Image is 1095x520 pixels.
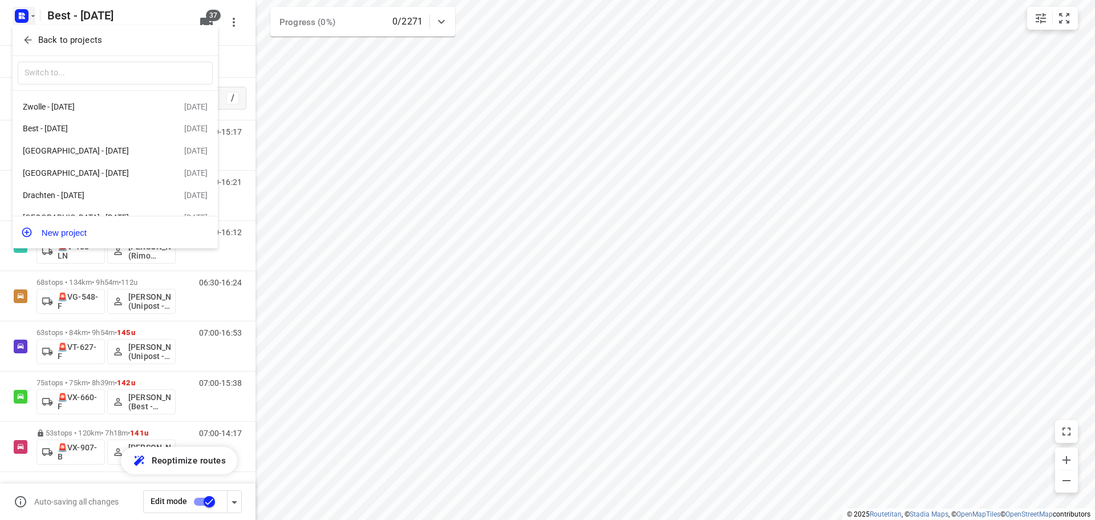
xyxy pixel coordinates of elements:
button: Back to projects [18,31,213,50]
div: Zwolle - [DATE][DATE] [13,95,218,118]
div: [DATE] [184,168,208,178]
p: Back to projects [38,34,102,47]
div: Drachten - [DATE][DATE] [13,184,218,207]
button: New project [13,221,218,244]
div: [GEOGRAPHIC_DATA] - [DATE] [23,168,154,178]
div: [DATE] [184,213,208,222]
div: [DATE] [184,191,208,200]
div: [GEOGRAPHIC_DATA] - [DATE][DATE] [13,207,218,229]
div: [GEOGRAPHIC_DATA] - [DATE] [23,146,154,155]
input: Switch to... [18,62,213,85]
div: [DATE] [184,124,208,133]
div: [DATE] [184,102,208,111]
div: [GEOGRAPHIC_DATA] - [DATE] [23,213,154,222]
div: [GEOGRAPHIC_DATA] - [DATE][DATE] [13,140,218,162]
div: [DATE] [184,146,208,155]
div: Best - [DATE][DATE] [13,118,218,140]
div: Drachten - [DATE] [23,191,154,200]
div: Zwolle - [DATE] [23,102,154,111]
div: [GEOGRAPHIC_DATA] - [DATE][DATE] [13,162,218,184]
div: Best - [DATE] [23,124,154,133]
